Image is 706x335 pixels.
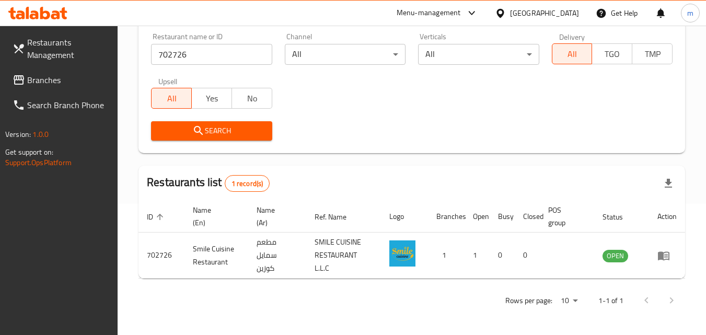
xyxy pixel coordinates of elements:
span: Name (En) [193,204,236,229]
th: Busy [490,201,515,233]
span: POS group [548,204,582,229]
button: All [151,88,192,109]
div: Menu [657,249,677,262]
td: 0 [490,233,515,279]
span: Ref. Name [315,211,360,223]
td: 1 [465,233,490,279]
div: All [418,44,539,65]
button: Search [151,121,272,141]
span: Search Branch Phone [27,99,110,111]
span: m [687,7,693,19]
span: Status [603,211,636,223]
label: Upsell [158,77,178,85]
span: Restaurants Management [27,36,110,61]
th: Closed [515,201,540,233]
span: OPEN [603,250,628,262]
span: Yes [196,91,228,106]
span: All [557,47,588,62]
td: Smile Cuisine Restaurant [184,233,248,279]
button: Yes [191,88,232,109]
span: 1 record(s) [225,179,270,189]
span: Search [159,124,263,137]
label: Delivery [559,33,585,40]
th: Logo [381,201,428,233]
span: Version: [5,128,31,141]
td: مطعم سمايل كوزين [248,233,306,279]
img: Smile Cuisine Restaurant [389,240,415,267]
div: Rows per page: [557,293,582,309]
div: Menu-management [397,7,461,19]
span: ID [147,211,167,223]
a: Search Branch Phone [4,93,118,118]
div: Export file [656,171,681,196]
th: Open [465,201,490,233]
span: No [236,91,268,106]
button: TMP [632,43,673,64]
td: SMILE CUISINE RESTAURANT L.L.C [306,233,381,279]
p: Rows per page: [505,294,552,307]
span: Branches [27,74,110,86]
div: All [285,44,406,65]
a: Support.OpsPlatform [5,156,72,169]
div: [GEOGRAPHIC_DATA] [510,7,579,19]
input: Search for restaurant name or ID.. [151,44,272,65]
a: Branches [4,67,118,93]
a: Restaurants Management [4,30,118,67]
span: Name (Ar) [257,204,294,229]
span: TMP [636,47,668,62]
span: 1.0.0 [32,128,49,141]
span: Get support on: [5,145,53,159]
span: TGO [596,47,628,62]
td: 1 [428,233,465,279]
h2: Restaurants list [147,175,270,192]
p: 1-1 of 1 [598,294,623,307]
td: 0 [515,233,540,279]
button: No [232,88,272,109]
div: Total records count [225,175,270,192]
span: All [156,91,188,106]
th: Action [649,201,685,233]
button: All [552,43,593,64]
td: 702726 [138,233,184,279]
table: enhanced table [138,201,685,279]
th: Branches [428,201,465,233]
button: TGO [592,43,632,64]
